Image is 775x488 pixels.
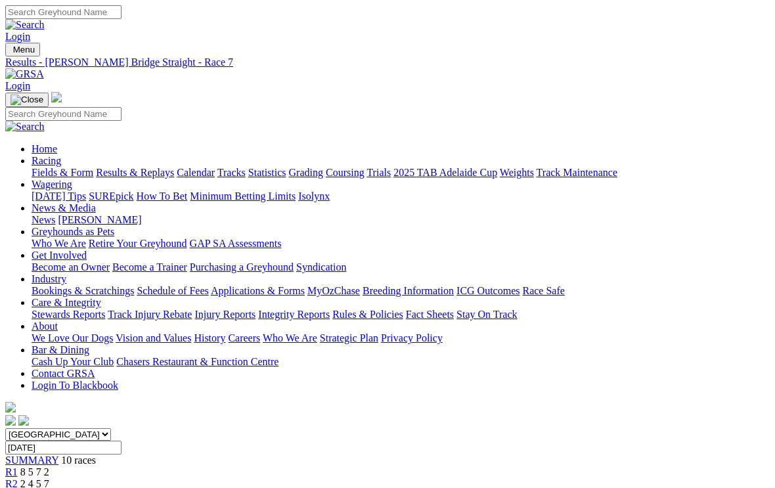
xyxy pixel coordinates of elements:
a: Minimum Betting Limits [190,190,296,202]
img: twitter.svg [18,415,29,426]
a: MyOzChase [307,285,360,296]
img: GRSA [5,68,44,80]
a: Login To Blackbook [32,380,118,391]
input: Search [5,107,122,121]
a: Chasers Restaurant & Function Centre [116,356,278,367]
div: Bar & Dining [32,356,770,368]
a: Home [32,143,57,154]
a: Wagering [32,179,72,190]
a: R1 [5,466,18,477]
a: Vision and Values [116,332,191,344]
a: Login [5,80,30,91]
button: Toggle navigation [5,43,40,56]
a: Bar & Dining [32,344,89,355]
a: Bookings & Scratchings [32,285,134,296]
a: Injury Reports [194,309,255,320]
a: Results - [PERSON_NAME] Bridge Straight - Race 7 [5,56,770,68]
a: Coursing [326,167,365,178]
div: Care & Integrity [32,309,770,321]
a: Track Injury Rebate [108,309,192,320]
img: logo-grsa-white.png [51,92,62,102]
a: History [194,332,225,344]
div: Industry [32,285,770,297]
a: Results & Replays [96,167,174,178]
a: Privacy Policy [381,332,443,344]
input: Search [5,5,122,19]
a: Track Maintenance [537,167,617,178]
a: SUREpick [89,190,133,202]
a: Racing [32,155,61,166]
a: Contact GRSA [32,368,95,379]
a: Strategic Plan [320,332,378,344]
a: Trials [366,167,391,178]
a: Get Involved [32,250,87,261]
div: Wagering [32,190,770,202]
button: Toggle navigation [5,93,49,107]
a: Login [5,31,30,42]
a: Tracks [217,167,246,178]
a: Weights [500,167,534,178]
a: Statistics [248,167,286,178]
img: Close [11,95,43,105]
a: Who We Are [263,332,317,344]
a: Applications & Forms [211,285,305,296]
a: Breeding Information [363,285,454,296]
a: Become a Trainer [112,261,187,273]
span: Menu [13,45,35,55]
img: Search [5,19,45,31]
img: logo-grsa-white.png [5,402,16,412]
a: 2025 TAB Adelaide Cup [393,167,497,178]
a: Care & Integrity [32,297,101,308]
a: ICG Outcomes [456,285,520,296]
a: We Love Our Dogs [32,332,113,344]
div: News & Media [32,214,770,226]
div: Greyhounds as Pets [32,238,770,250]
a: SUMMARY [5,455,58,466]
a: Rules & Policies [332,309,403,320]
div: Get Involved [32,261,770,273]
a: Schedule of Fees [137,285,208,296]
div: About [32,332,770,344]
a: Fact Sheets [406,309,454,320]
a: Cash Up Your Club [32,356,114,367]
a: GAP SA Assessments [190,238,282,249]
a: Greyhounds as Pets [32,226,114,237]
div: Racing [32,167,770,179]
img: facebook.svg [5,415,16,426]
a: Calendar [177,167,215,178]
img: Search [5,121,45,133]
a: [PERSON_NAME] [58,214,141,225]
a: Become an Owner [32,261,110,273]
a: How To Bet [137,190,188,202]
a: Careers [228,332,260,344]
a: Isolynx [298,190,330,202]
span: 10 races [61,455,96,466]
input: Select date [5,441,122,455]
a: Integrity Reports [258,309,330,320]
a: News [32,214,55,225]
a: [DATE] Tips [32,190,86,202]
a: Race Safe [522,285,564,296]
a: Syndication [296,261,346,273]
a: Fields & Form [32,167,93,178]
a: Purchasing a Greyhound [190,261,294,273]
a: Industry [32,273,66,284]
a: Who We Are [32,238,86,249]
a: Stay On Track [456,309,517,320]
span: 8 5 7 2 [20,466,49,477]
a: Stewards Reports [32,309,105,320]
a: News & Media [32,202,96,213]
a: Retire Your Greyhound [89,238,187,249]
a: About [32,321,58,332]
a: Grading [289,167,323,178]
